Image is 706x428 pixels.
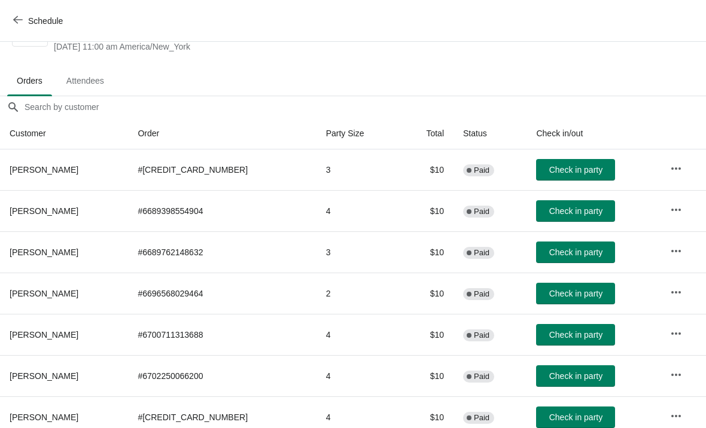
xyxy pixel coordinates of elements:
[28,16,63,26] span: Schedule
[474,413,489,423] span: Paid
[536,200,615,222] button: Check in party
[128,118,316,149] th: Order
[400,118,454,149] th: Total
[549,247,602,257] span: Check in party
[400,273,454,314] td: $10
[128,273,316,314] td: # 6696568029464
[527,118,661,149] th: Check in/out
[474,207,489,216] span: Paid
[549,206,602,216] span: Check in party
[6,10,72,32] button: Schedule
[128,355,316,396] td: # 6702250066200
[128,149,316,190] td: # [CREDIT_CARD_NUMBER]
[474,248,489,258] span: Paid
[10,289,78,298] span: [PERSON_NAME]
[549,371,602,381] span: Check in party
[536,241,615,263] button: Check in party
[474,331,489,340] span: Paid
[400,190,454,231] td: $10
[7,70,52,91] span: Orders
[400,231,454,273] td: $10
[10,206,78,216] span: [PERSON_NAME]
[57,70,114,91] span: Attendees
[474,289,489,299] span: Paid
[549,330,602,340] span: Check in party
[10,330,78,340] span: [PERSON_NAME]
[317,314,400,355] td: 4
[549,289,602,298] span: Check in party
[10,371,78,381] span: [PERSON_NAME]
[10,165,78,175] span: [PERSON_NAME]
[54,41,480,53] span: [DATE] 11:00 am America/New_York
[10,412,78,422] span: [PERSON_NAME]
[400,314,454,355] td: $10
[536,283,615,304] button: Check in party
[474,372,489,381] span: Paid
[10,247,78,257] span: [PERSON_NAME]
[536,324,615,346] button: Check in party
[400,355,454,396] td: $10
[317,149,400,190] td: 3
[128,231,316,273] td: # 6689762148632
[128,190,316,231] td: # 6689398554904
[24,96,706,118] input: Search by customer
[128,314,316,355] td: # 6700711313688
[317,355,400,396] td: 4
[536,159,615,181] button: Check in party
[454,118,527,149] th: Status
[536,365,615,387] button: Check in party
[536,406,615,428] button: Check in party
[549,165,602,175] span: Check in party
[317,118,400,149] th: Party Size
[317,190,400,231] td: 4
[400,149,454,190] td: $10
[549,412,602,422] span: Check in party
[474,166,489,175] span: Paid
[317,273,400,314] td: 2
[317,231,400,273] td: 3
